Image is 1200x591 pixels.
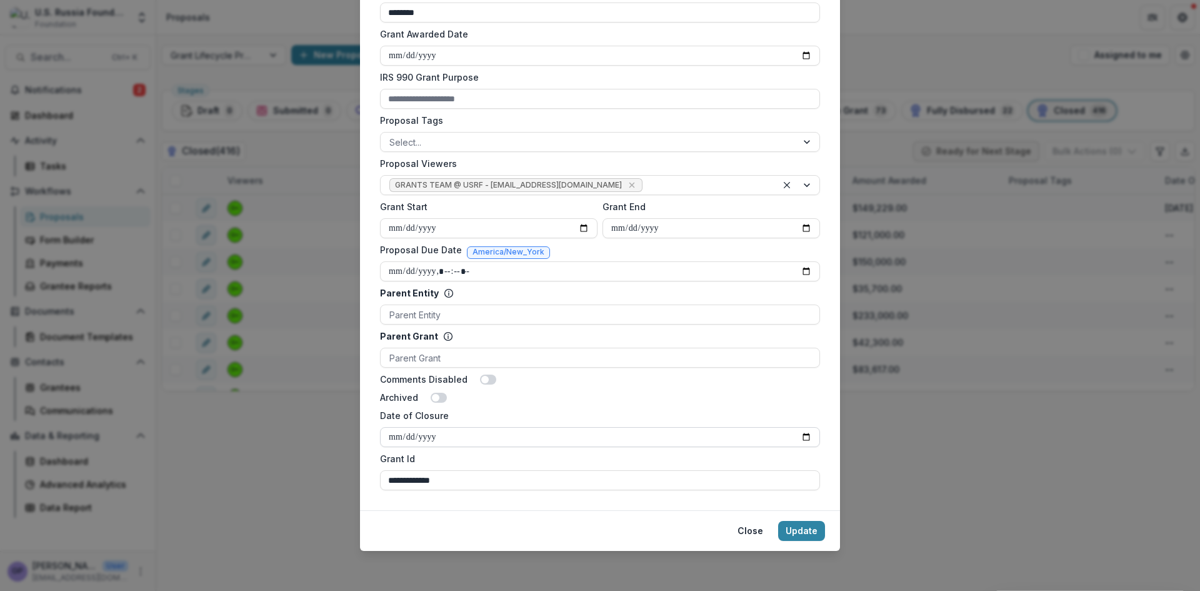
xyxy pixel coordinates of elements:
[380,286,439,300] p: Parent Entity
[626,179,638,191] div: Remove GRANTS TEAM @ USRF - grants@usrf.us
[380,114,812,127] label: Proposal Tags
[380,391,418,404] label: Archived
[380,157,812,170] label: Proposal Viewers
[380,28,812,41] label: Grant Awarded Date
[602,200,812,213] label: Grant End
[380,373,467,386] label: Comments Disabled
[380,330,438,343] p: Parent Grant
[380,243,462,256] label: Proposal Due Date
[779,178,794,193] div: Clear selected options
[395,181,622,189] span: GRANTS TEAM @ USRF - [EMAIL_ADDRESS][DOMAIN_NAME]
[380,71,812,84] label: IRS 990 Grant Purpose
[778,521,825,541] button: Update
[380,200,590,213] label: Grant Start
[380,452,812,465] label: Grant Id
[380,409,812,422] label: Date of Closure
[472,248,544,256] span: America/New_York
[730,521,771,541] button: Close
